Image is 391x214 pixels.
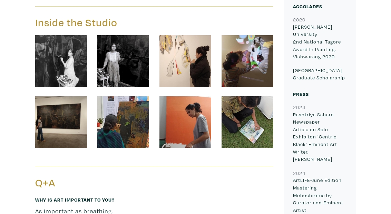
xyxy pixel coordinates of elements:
[159,96,211,148] img: phpThumb.php
[222,35,273,87] img: phpThumb.php
[35,176,149,189] h3: Q+A
[293,170,305,176] small: 2024
[35,16,149,29] h3: Inside the Studio
[293,16,305,23] small: 2020
[35,96,87,148] img: phpThumb.php
[222,96,273,148] img: phpThumb.php
[97,96,149,148] img: phpThumb.php
[293,111,347,163] p: Rashtriya Sahara Newspaper Article on Solo Exhibiton 'Centric Black' Eminent Art Writer, [PERSON_...
[35,196,115,203] small: Why is art important to you?
[159,35,211,87] img: phpThumb.php
[293,3,322,10] small: Accolades
[293,91,309,97] small: Press
[293,23,347,60] p: [PERSON_NAME] University 2nd National Tagore Award In Painting, Vishwarang 2020
[35,35,87,87] img: phpThumb.php
[293,67,347,81] p: [GEOGRAPHIC_DATA] Graduate Scholarship
[293,104,305,110] small: 2024
[97,35,149,87] img: phpThumb.php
